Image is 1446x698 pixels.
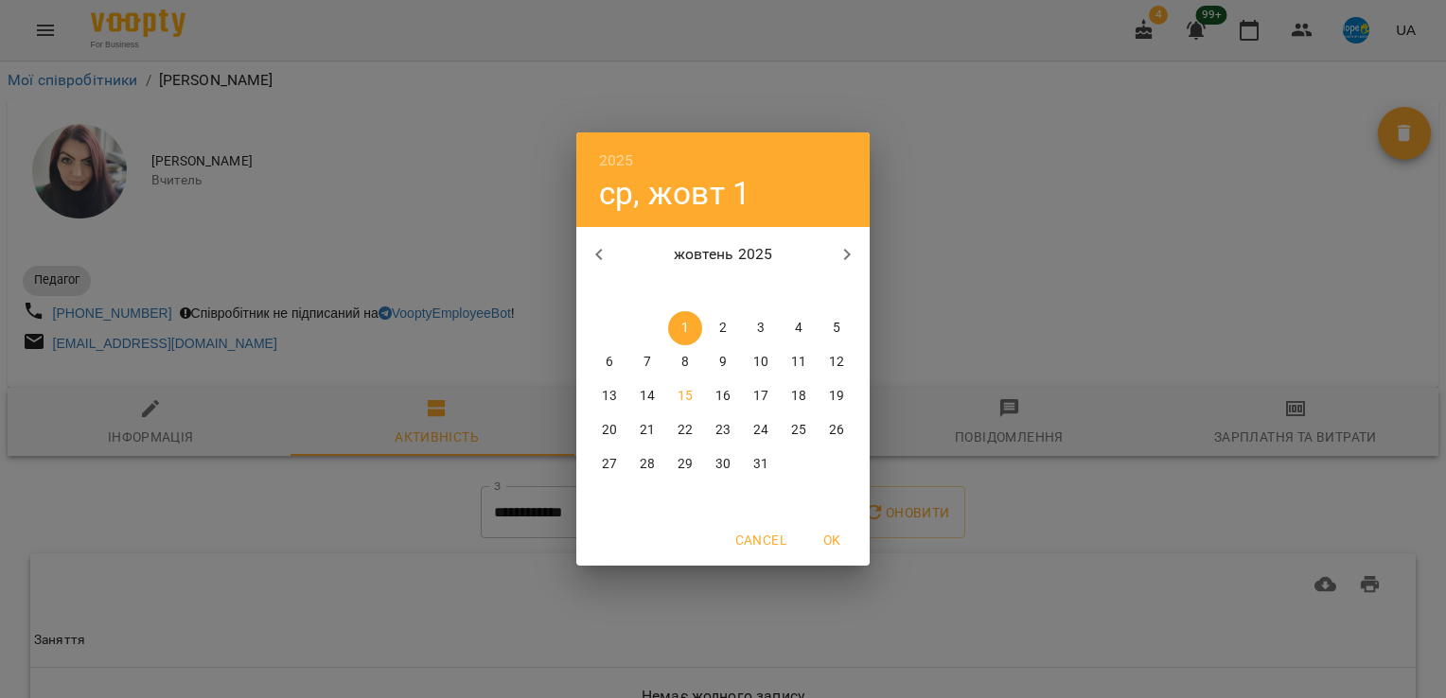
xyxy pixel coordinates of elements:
[630,283,664,302] span: вт
[735,529,786,551] span: Cancel
[782,413,816,447] button: 25
[630,447,664,481] button: 28
[744,447,778,481] button: 31
[640,421,655,440] p: 21
[606,353,613,372] p: 6
[820,311,854,345] button: 5
[602,455,617,474] p: 27
[706,345,740,379] button: 9
[715,455,731,474] p: 30
[630,413,664,447] button: 21
[795,319,802,338] p: 4
[668,379,702,413] button: 15
[592,413,626,447] button: 20
[678,421,693,440] p: 22
[782,345,816,379] button: 11
[820,345,854,379] button: 12
[681,353,689,372] p: 8
[592,447,626,481] button: 27
[744,311,778,345] button: 3
[681,319,689,338] p: 1
[820,283,854,302] span: нд
[820,413,854,447] button: 26
[829,387,844,406] p: 19
[757,319,765,338] p: 3
[640,387,655,406] p: 14
[719,353,727,372] p: 9
[809,529,855,551] span: OK
[791,353,806,372] p: 11
[644,353,651,372] p: 7
[753,353,768,372] p: 10
[782,311,816,345] button: 4
[706,447,740,481] button: 30
[753,421,768,440] p: 24
[744,379,778,413] button: 17
[599,148,634,174] button: 2025
[829,421,844,440] p: 26
[782,379,816,413] button: 18
[668,447,702,481] button: 29
[668,283,702,302] span: ср
[622,243,825,266] p: жовтень 2025
[706,413,740,447] button: 23
[753,387,768,406] p: 17
[592,379,626,413] button: 13
[820,379,854,413] button: 19
[744,283,778,302] span: пт
[706,283,740,302] span: чт
[668,311,702,345] button: 1
[602,387,617,406] p: 13
[791,421,806,440] p: 25
[592,345,626,379] button: 6
[640,455,655,474] p: 28
[668,345,702,379] button: 8
[802,523,862,557] button: OK
[728,523,794,557] button: Cancel
[602,421,617,440] p: 20
[715,421,731,440] p: 23
[678,455,693,474] p: 29
[630,345,664,379] button: 7
[715,387,731,406] p: 16
[706,379,740,413] button: 16
[668,413,702,447] button: 22
[706,311,740,345] button: 2
[719,319,727,338] p: 2
[753,455,768,474] p: 31
[744,413,778,447] button: 24
[678,387,693,406] p: 15
[791,387,806,406] p: 18
[833,319,840,338] p: 5
[829,353,844,372] p: 12
[599,174,750,213] button: ср, жовт 1
[782,283,816,302] span: сб
[744,345,778,379] button: 10
[630,379,664,413] button: 14
[592,283,626,302] span: пн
